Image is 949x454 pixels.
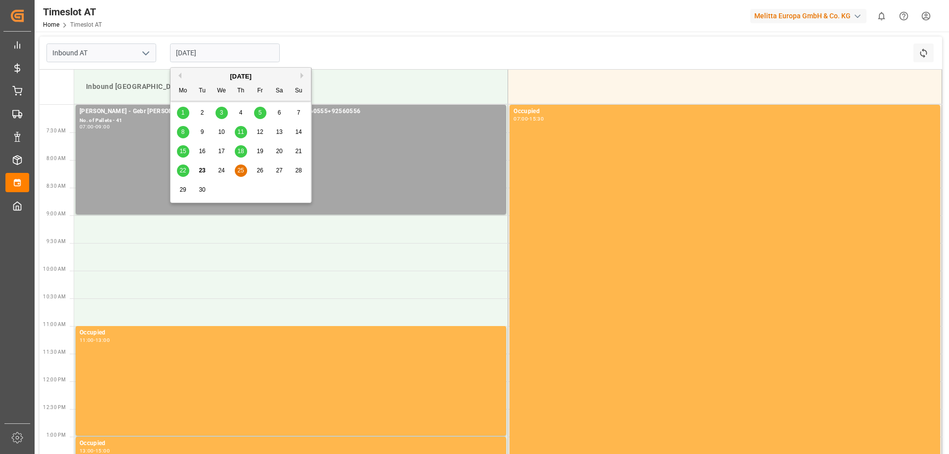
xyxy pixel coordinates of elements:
[80,439,502,449] div: Occupied
[297,109,301,116] span: 7
[196,184,209,196] div: Choose Tuesday, September 30th, 2025
[237,148,244,155] span: 18
[301,73,306,79] button: Next Month
[196,107,209,119] div: Choose Tuesday, September 2nd, 2025
[177,145,189,158] div: Choose Monday, September 15th, 2025
[196,126,209,138] div: Choose Tuesday, September 9th, 2025
[181,128,185,135] span: 8
[171,72,311,82] div: [DATE]
[177,107,189,119] div: Choose Monday, September 1st, 2025
[295,167,302,174] span: 28
[293,165,305,177] div: Choose Sunday, September 28th, 2025
[893,5,915,27] button: Help Center
[46,43,156,62] input: Type to search/select
[95,449,110,453] div: 15:00
[220,109,223,116] span: 3
[514,107,936,117] div: Occupied
[179,186,186,193] span: 29
[196,85,209,97] div: Tu
[201,109,204,116] span: 2
[259,109,262,116] span: 5
[295,128,302,135] span: 14
[80,338,94,342] div: 11:00
[276,167,282,174] span: 27
[199,186,205,193] span: 30
[218,167,224,174] span: 24
[196,145,209,158] div: Choose Tuesday, September 16th, 2025
[750,9,866,23] div: Melitta Europa GmbH & Co. KG
[276,148,282,155] span: 20
[46,239,66,244] span: 9:30 AM
[43,322,66,327] span: 11:00 AM
[177,126,189,138] div: Choose Monday, September 8th, 2025
[43,349,66,355] span: 11:30 AM
[46,432,66,438] span: 1:00 PM
[94,338,95,342] div: -
[94,124,95,129] div: -
[235,145,247,158] div: Choose Thursday, September 18th, 2025
[254,107,266,119] div: Choose Friday, September 5th, 2025
[237,167,244,174] span: 25
[46,211,66,216] span: 9:00 AM
[177,85,189,97] div: Mo
[273,126,286,138] div: Choose Saturday, September 13th, 2025
[43,21,59,28] a: Home
[529,117,544,121] div: 15:30
[273,165,286,177] div: Choose Saturday, September 27th, 2025
[750,6,870,25] button: Melitta Europa GmbH & Co. KG
[278,109,281,116] span: 6
[199,148,205,155] span: 16
[94,449,95,453] div: -
[273,85,286,97] div: Sa
[179,148,186,155] span: 15
[175,73,181,79] button: Previous Month
[216,107,228,119] div: Choose Wednesday, September 3rd, 2025
[43,4,102,19] div: Timeslot AT
[43,266,66,272] span: 10:00 AM
[43,294,66,299] span: 10:30 AM
[46,156,66,161] span: 8:00 AM
[80,449,94,453] div: 13:00
[196,165,209,177] div: Choose Tuesday, September 23rd, 2025
[216,145,228,158] div: Choose Wednesday, September 17th, 2025
[239,109,243,116] span: 4
[216,165,228,177] div: Choose Wednesday, September 24th, 2025
[254,145,266,158] div: Choose Friday, September 19th, 2025
[173,103,308,200] div: month 2025-09
[201,128,204,135] span: 9
[95,124,110,129] div: 09:00
[235,165,247,177] div: Choose Thursday, September 25th, 2025
[235,126,247,138] div: Choose Thursday, September 11th, 2025
[170,43,280,62] input: DD.MM.YYYY
[177,184,189,196] div: Choose Monday, September 29th, 2025
[177,165,189,177] div: Choose Monday, September 22nd, 2025
[80,117,502,125] div: No. of Pallets - 41
[216,85,228,97] div: We
[95,338,110,342] div: 13:00
[273,145,286,158] div: Choose Saturday, September 20th, 2025
[46,183,66,189] span: 8:30 AM
[293,107,305,119] div: Choose Sunday, September 7th, 2025
[295,148,302,155] span: 21
[80,328,502,338] div: Occupied
[80,107,502,117] div: [PERSON_NAME] - Gebr [PERSON_NAME] - 92560520+92560521+92560522+92560555+92560556
[293,145,305,158] div: Choose Sunday, September 21st, 2025
[46,128,66,133] span: 7:30 AM
[514,117,528,121] div: 07:00
[254,85,266,97] div: Fr
[257,167,263,174] span: 26
[235,85,247,97] div: Th
[179,167,186,174] span: 22
[218,128,224,135] span: 10
[216,126,228,138] div: Choose Wednesday, September 10th, 2025
[80,124,94,129] div: 07:00
[276,128,282,135] span: 13
[237,128,244,135] span: 11
[257,128,263,135] span: 12
[199,167,205,174] span: 23
[181,109,185,116] span: 1
[293,126,305,138] div: Choose Sunday, September 14th, 2025
[43,405,66,410] span: 12:30 PM
[254,165,266,177] div: Choose Friday, September 26th, 2025
[235,107,247,119] div: Choose Thursday, September 4th, 2025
